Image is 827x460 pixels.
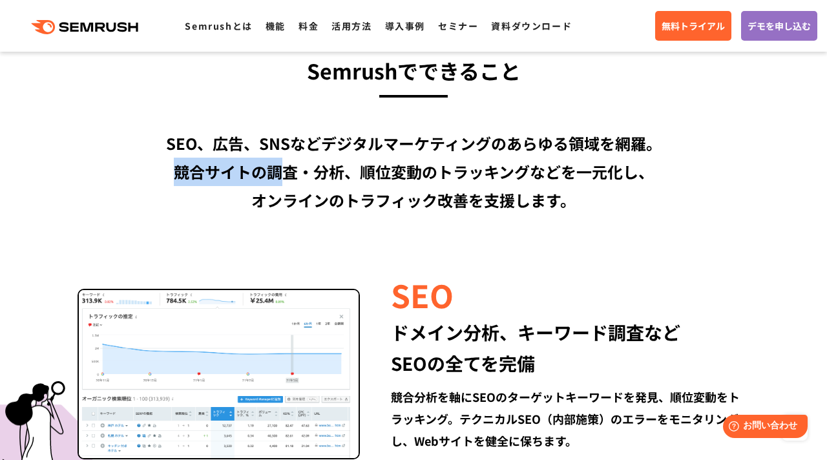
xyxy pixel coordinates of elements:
[391,317,749,379] div: ドメイン分析、キーワード調査など SEOの全てを完備
[42,129,785,214] div: SEO、広告、SNSなどデジタルマーケティングのあらゆる領域を網羅。 競合サイトの調査・分析、順位変動のトラッキングなどを一元化し、 オンラインのトラフィック改善を支援します。
[391,273,749,317] div: SEO
[385,19,425,32] a: 導入事例
[438,19,478,32] a: セミナー
[655,11,731,41] a: 無料トライアル
[185,19,252,32] a: Semrushとは
[298,19,319,32] a: 料金
[741,11,817,41] a: デモを申し込む
[331,19,372,32] a: 活用方法
[42,53,785,88] h3: Semrushでできること
[266,19,286,32] a: 機能
[491,19,572,32] a: 資料ダウンロード
[712,410,813,446] iframe: Help widget launcher
[391,386,749,452] div: 競合分析を軸にSEOのターゲットキーワードを発見、順位変動をトラッキング。テクニカルSEO（内部施策）のエラーをモニタリングし、Webサイトを健全に保ちます。
[662,19,725,33] span: 無料トライアル
[748,19,811,33] span: デモを申し込む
